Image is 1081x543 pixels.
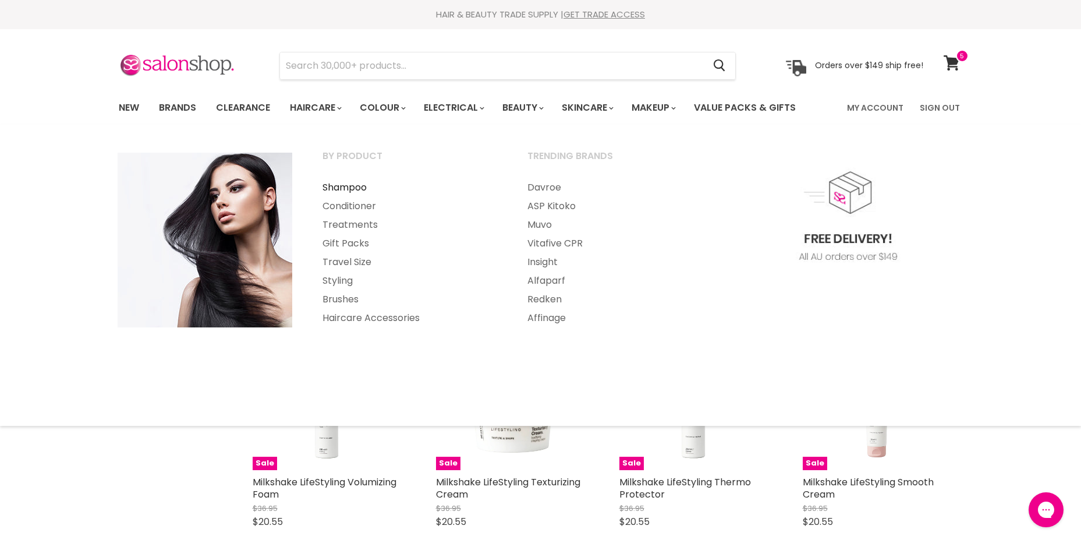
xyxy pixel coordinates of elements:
[436,515,466,528] span: $20.55
[308,309,511,327] a: Haircare Accessories
[803,503,828,514] span: $36.95
[104,9,977,20] div: HAIR & BEAUTY TRADE SUPPLY |
[513,253,715,271] a: Insight
[623,96,683,120] a: Makeup
[436,503,461,514] span: $36.95
[685,96,804,120] a: Value Packs & Gifts
[803,457,827,470] span: Sale
[803,475,934,501] a: Milkshake LifeStyling Smooth Cream
[513,216,715,234] a: Muvo
[308,290,511,309] a: Brushes
[253,515,283,528] span: $20.55
[513,178,715,197] a: Davroe
[415,96,491,120] a: Electrical
[815,60,923,70] p: Orders over $149 ship free!
[279,52,736,80] form: Product
[803,515,833,528] span: $20.55
[281,96,349,120] a: Haircare
[513,271,715,290] a: Alfaparf
[1023,488,1069,531] iframe: Gorgias live chat messenger
[253,457,277,470] span: Sale
[513,178,715,327] ul: Main menu
[553,96,621,120] a: Skincare
[351,96,413,120] a: Colour
[253,503,278,514] span: $36.95
[840,96,910,120] a: My Account
[513,147,715,176] a: Trending Brands
[207,96,279,120] a: Clearance
[513,234,715,253] a: Vitafive CPR
[513,309,715,327] a: Affinage
[619,515,650,528] span: $20.55
[308,178,511,327] ul: Main menu
[308,253,511,271] a: Travel Size
[913,96,967,120] a: Sign Out
[110,96,148,120] a: New
[619,475,751,501] a: Milkshake LifeStyling Thermo Protector
[308,197,511,216] a: Conditioner
[494,96,551,120] a: Beauty
[308,178,511,197] a: Shampoo
[308,234,511,253] a: Gift Packs
[253,475,396,501] a: Milkshake LifeStyling Volumizing Foam
[150,96,205,120] a: Brands
[110,91,823,125] ul: Main menu
[619,457,644,470] span: Sale
[280,52,704,79] input: Search
[308,271,511,290] a: Styling
[104,91,977,125] nav: Main
[308,216,511,234] a: Treatments
[619,503,644,514] span: $36.95
[513,290,715,309] a: Redken
[513,197,715,216] a: ASP Kitoko
[563,8,645,20] a: GET TRADE ACCESS
[308,147,511,176] a: By Product
[436,457,460,470] span: Sale
[436,475,580,501] a: Milkshake LifeStyling Texturizing Cream
[704,52,735,79] button: Search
